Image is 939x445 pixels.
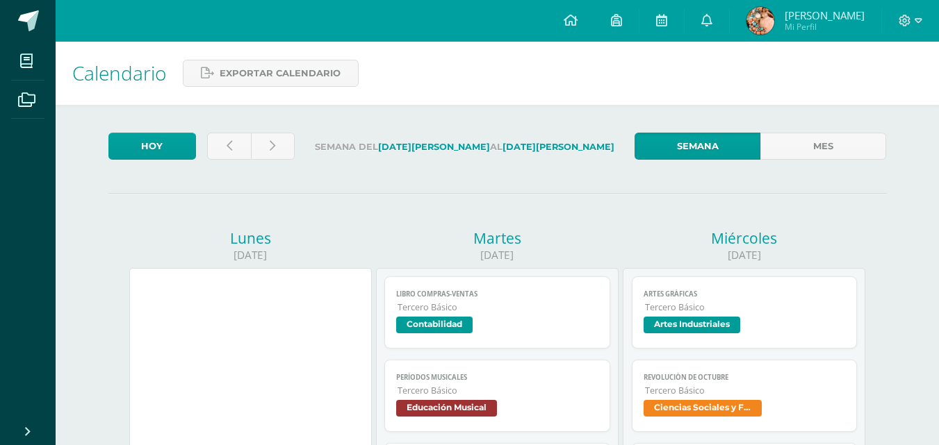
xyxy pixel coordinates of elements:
div: Lunes [129,228,372,248]
span: Revolución de octubre [644,373,846,382]
a: Exportar calendario [183,60,359,87]
span: Exportar calendario [220,60,341,86]
span: Tercero Básico [645,385,846,396]
span: Tercero Básico [398,301,598,313]
a: Revolución de octubreTercero BásicoCiencias Sociales y Formación Ciudadana [632,360,858,432]
div: Miércoles [623,228,865,248]
span: Contabilidad [396,317,473,333]
span: Calendario [72,60,166,86]
a: Semana [635,133,760,160]
div: [DATE] [376,248,619,262]
a: Mes [760,133,886,160]
label: Semana del al [306,133,623,161]
a: Artes gráficasTercero BásicoArtes Industriales [632,276,858,349]
span: Mi Perfil [785,21,865,33]
span: [PERSON_NAME] [785,8,865,22]
span: Artes Industriales [644,317,740,333]
span: Períodos musicales [396,373,598,382]
span: Artes gráficas [644,289,846,299]
span: Libro Compras-Ventas [396,289,598,299]
span: Tercero Básico [398,385,598,396]
div: [DATE] [129,248,372,262]
div: Martes [376,228,619,248]
span: Ciencias Sociales y Formación Ciudadana [644,400,762,417]
a: Libro Compras-VentasTercero BásicoContabilidad [384,276,610,349]
a: Hoy [108,133,196,160]
span: Tercero Básico [645,301,846,313]
a: Períodos musicalesTercero BásicoEducación Musical [384,360,610,432]
strong: [DATE][PERSON_NAME] [503,142,614,152]
span: Educación Musical [396,400,497,417]
img: 4199a6295e3407bfa3dde7bf5fb4fb39.png [746,7,774,35]
strong: [DATE][PERSON_NAME] [378,142,490,152]
div: [DATE] [623,248,865,262]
